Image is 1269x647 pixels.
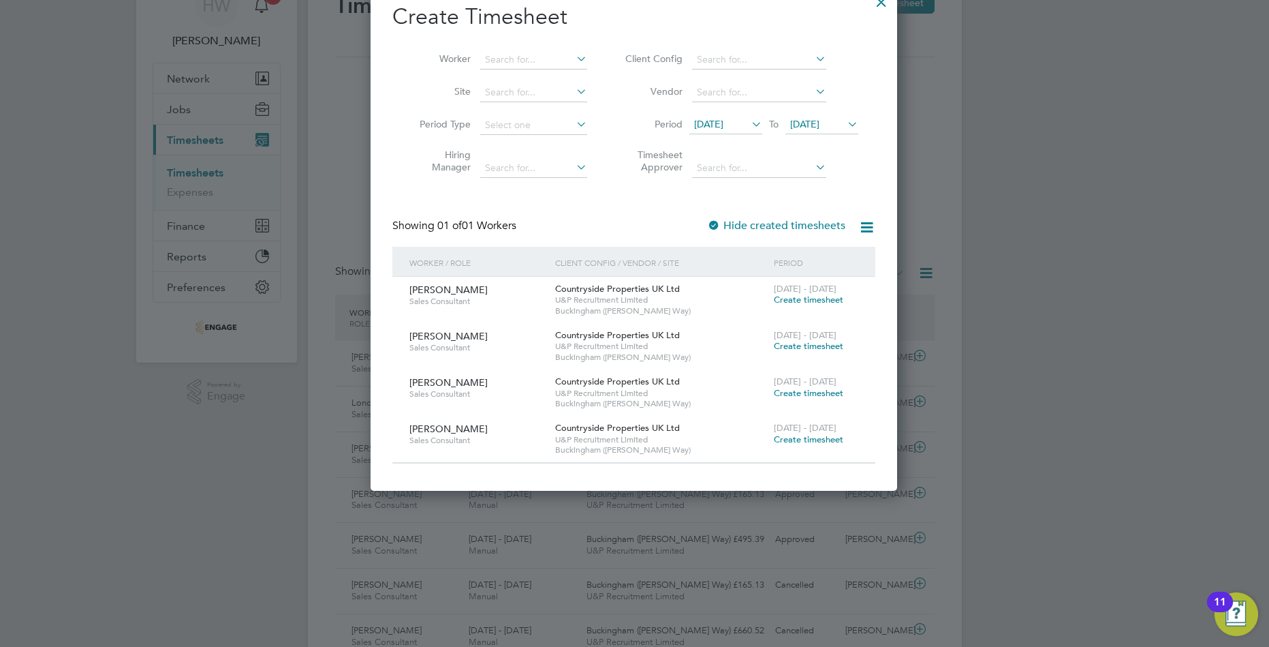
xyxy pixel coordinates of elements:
[409,85,471,97] label: Site
[555,398,767,409] span: Buckingham ([PERSON_NAME] Way)
[437,219,462,232] span: 01 of
[437,219,516,232] span: 01 Workers
[774,376,836,387] span: [DATE] - [DATE]
[409,423,488,435] span: [PERSON_NAME]
[774,283,836,295] span: [DATE] - [DATE]
[480,116,587,135] input: Select one
[765,115,783,133] span: To
[555,283,680,295] span: Countryside Properties UK Ltd
[774,422,836,434] span: [DATE] - [DATE]
[774,329,836,341] span: [DATE] - [DATE]
[555,422,680,434] span: Countryside Properties UK Ltd
[409,52,471,65] label: Worker
[774,387,843,399] span: Create timesheet
[770,247,862,278] div: Period
[392,219,519,233] div: Showing
[555,434,767,445] span: U&P Recruitment Limited
[1215,592,1258,636] button: Open Resource Center, 11 new notifications
[480,50,587,70] input: Search for...
[1214,602,1226,620] div: 11
[552,247,770,278] div: Client Config / Vendor / Site
[555,305,767,316] span: Buckingham ([PERSON_NAME] Way)
[409,149,471,173] label: Hiring Manager
[409,435,545,446] span: Sales Consultant
[409,296,545,307] span: Sales Consultant
[692,83,826,102] input: Search for...
[555,329,680,341] span: Countryside Properties UK Ltd
[409,118,471,130] label: Period Type
[621,85,683,97] label: Vendor
[692,159,826,178] input: Search for...
[480,159,587,178] input: Search for...
[555,352,767,363] span: Buckingham ([PERSON_NAME] Way)
[555,341,767,352] span: U&P Recruitment Limited
[694,118,723,130] span: [DATE]
[409,284,488,296] span: [PERSON_NAME]
[790,118,819,130] span: [DATE]
[555,445,767,455] span: Buckingham ([PERSON_NAME] Way)
[774,434,843,445] span: Create timesheet
[692,50,826,70] input: Search for...
[621,52,683,65] label: Client Config
[406,247,552,278] div: Worker / Role
[707,219,845,232] label: Hide created timesheets
[774,340,843,352] span: Create timesheet
[409,330,488,342] span: [PERSON_NAME]
[621,118,683,130] label: Period
[555,376,680,387] span: Countryside Properties UK Ltd
[392,3,875,31] h2: Create Timesheet
[480,83,587,102] input: Search for...
[555,388,767,399] span: U&P Recruitment Limited
[409,376,488,389] span: [PERSON_NAME]
[409,389,545,400] span: Sales Consultant
[555,295,767,305] span: U&P Recruitment Limited
[409,342,545,353] span: Sales Consultant
[774,294,843,305] span: Create timesheet
[621,149,683,173] label: Timesheet Approver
